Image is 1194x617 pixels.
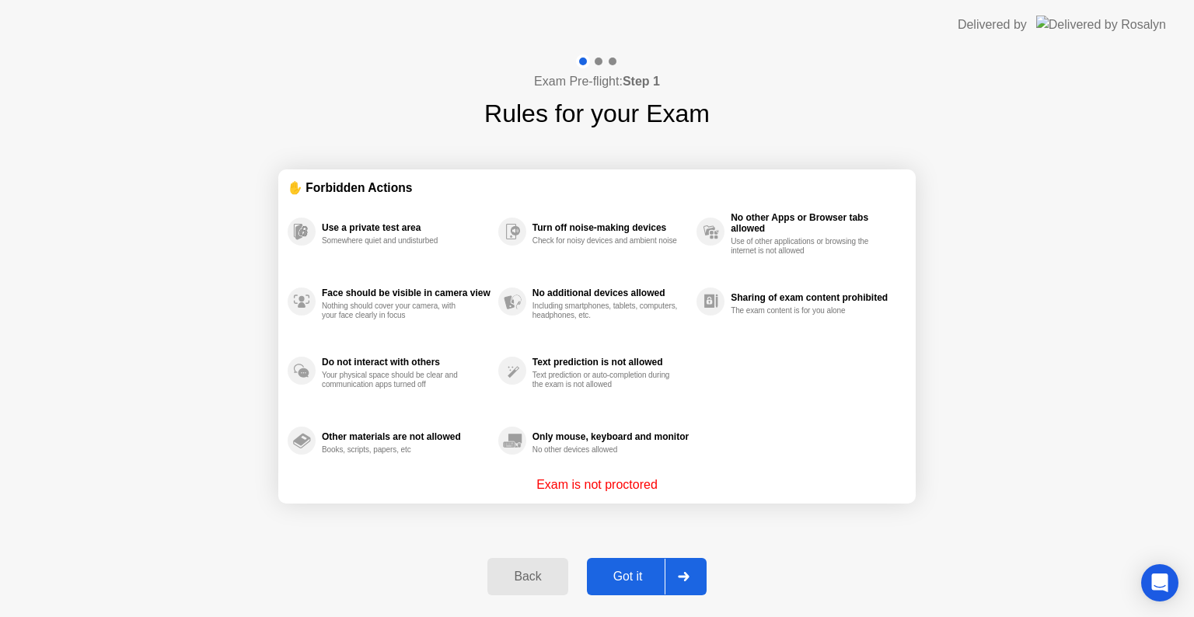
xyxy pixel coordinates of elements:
div: ✋ Forbidden Actions [288,179,906,197]
div: Your physical space should be clear and communication apps turned off [322,371,469,389]
button: Back [487,558,567,595]
div: Use of other applications or browsing the internet is not allowed [731,237,878,256]
div: Delivered by [958,16,1027,34]
button: Got it [587,558,707,595]
div: Do not interact with others [322,357,491,368]
div: Somewhere quiet and undisturbed [322,236,469,246]
div: Text prediction or auto-completion during the exam is not allowed [532,371,679,389]
div: Check for noisy devices and ambient noise [532,236,679,246]
div: Turn off noise-making devices [532,222,689,233]
div: Got it [592,570,665,584]
div: Use a private test area [322,222,491,233]
p: Exam is not proctored [536,476,658,494]
div: Only mouse, keyboard and monitor [532,431,689,442]
div: No other Apps or Browser tabs allowed [731,212,899,234]
b: Step 1 [623,75,660,88]
div: Open Intercom Messenger [1141,564,1178,601]
img: Delivered by Rosalyn [1036,16,1166,33]
div: The exam content is for you alone [731,306,878,315]
h4: Exam Pre-flight: [534,72,660,91]
div: Nothing should cover your camera, with your face clearly in focus [322,302,469,320]
div: No other devices allowed [532,445,679,455]
h1: Rules for your Exam [484,95,710,132]
div: Face should be visible in camera view [322,288,491,298]
div: Other materials are not allowed [322,431,491,442]
div: Text prediction is not allowed [532,357,689,368]
div: Including smartphones, tablets, computers, headphones, etc. [532,302,679,320]
div: Sharing of exam content prohibited [731,292,899,303]
div: Books, scripts, papers, etc [322,445,469,455]
div: Back [492,570,563,584]
div: No additional devices allowed [532,288,689,298]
